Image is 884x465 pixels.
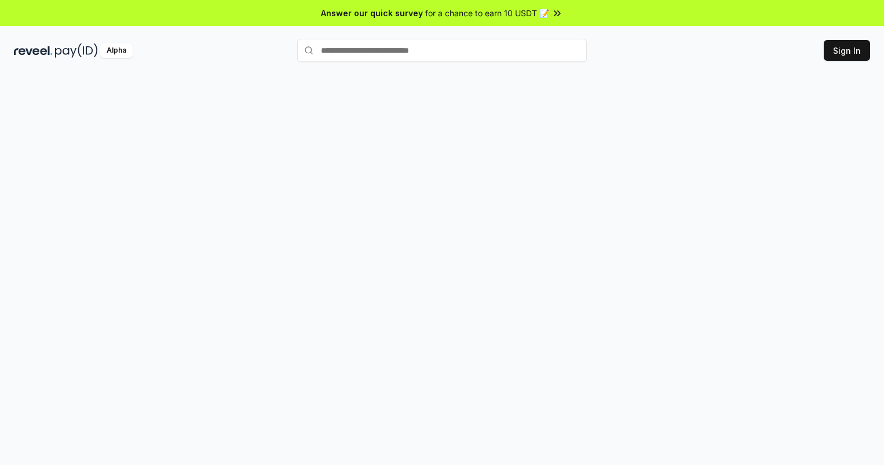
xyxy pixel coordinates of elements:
span: for a chance to earn 10 USDT 📝 [425,7,549,19]
span: Answer our quick survey [321,7,423,19]
div: Alpha [100,43,133,58]
img: reveel_dark [14,43,53,58]
button: Sign In [824,40,870,61]
img: pay_id [55,43,98,58]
